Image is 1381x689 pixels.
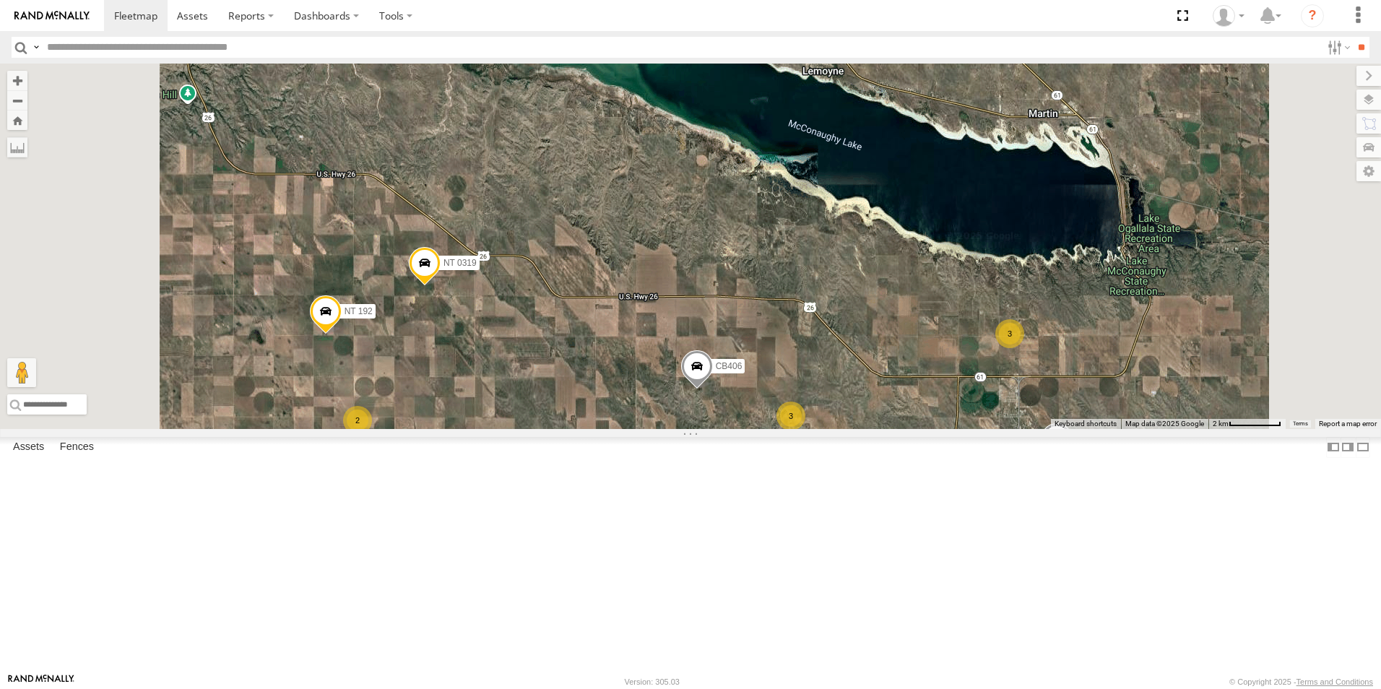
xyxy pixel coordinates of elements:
[443,258,477,268] span: NT 0319
[1208,419,1286,429] button: Map Scale: 2 km per 69 pixels
[8,675,74,689] a: Visit our Website
[1213,420,1229,428] span: 2 km
[716,361,743,371] span: CB406
[7,71,27,90] button: Zoom in
[1322,37,1353,58] label: Search Filter Options
[345,306,373,316] span: NT 192
[1301,4,1324,27] i: ?
[14,11,90,21] img: rand-logo.svg
[1055,419,1117,429] button: Keyboard shortcuts
[53,437,101,457] label: Fences
[1326,437,1341,458] label: Dock Summary Table to the Left
[995,319,1024,348] div: 3
[30,37,42,58] label: Search Query
[776,402,805,430] div: 3
[343,406,372,435] div: 2
[1356,437,1370,458] label: Hide Summary Table
[1319,420,1377,428] a: Report a map error
[1125,420,1204,428] span: Map data ©2025 Google
[7,358,36,387] button: Drag Pegman onto the map to open Street View
[1296,677,1373,686] a: Terms and Conditions
[7,110,27,130] button: Zoom Home
[1341,437,1355,458] label: Dock Summary Table to the Right
[7,90,27,110] button: Zoom out
[1208,5,1250,27] div: Al Bahnsen
[1356,161,1381,181] label: Map Settings
[1229,677,1373,686] div: © Copyright 2025 -
[1293,421,1308,427] a: Terms
[6,437,51,457] label: Assets
[625,677,680,686] div: Version: 305.03
[7,137,27,157] label: Measure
